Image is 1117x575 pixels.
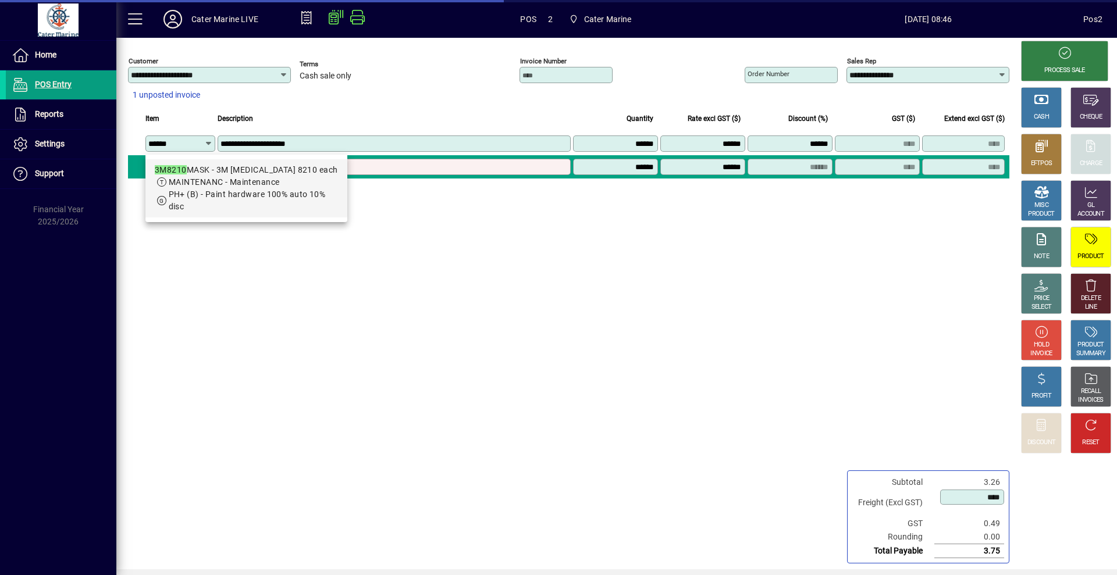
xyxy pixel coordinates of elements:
[1077,252,1104,261] div: PRODUCT
[520,10,536,28] span: POS
[300,72,351,81] span: Cash sale only
[1031,303,1052,312] div: SELECT
[1031,159,1052,168] div: EFTPOS
[128,85,205,106] button: 1 unposted invoice
[1034,113,1049,122] div: CASH
[6,41,116,70] a: Home
[218,112,253,125] span: Description
[145,112,159,125] span: Item
[155,164,338,176] div: MASK - 3M [MEDICAL_DATA] 8210 each
[520,57,567,65] mat-label: Invoice number
[584,10,632,28] span: Cater Marine
[944,112,1005,125] span: Extend excl GST ($)
[548,10,553,28] span: 2
[1085,303,1097,312] div: LINE
[35,139,65,148] span: Settings
[852,544,934,558] td: Total Payable
[1087,201,1095,210] div: GL
[1076,349,1105,358] div: SUMMARY
[154,9,191,30] button: Profile
[564,9,636,30] span: Cater Marine
[169,177,280,187] span: MAINTENANC - Maintenance
[169,190,326,211] span: PH+ (B) - Paint hardware 100% auto 10% disc
[35,109,63,119] span: Reports
[1034,201,1048,210] div: MISC
[852,517,934,530] td: GST
[1077,210,1104,219] div: ACCOUNT
[1083,10,1102,28] div: Pos2
[35,169,64,178] span: Support
[1044,66,1085,75] div: PROCESS SALE
[934,530,1004,544] td: 0.00
[1028,210,1054,219] div: PRODUCT
[1034,294,1050,303] div: PRICE
[1078,396,1103,405] div: INVOICES
[1077,341,1104,349] div: PRODUCT
[1080,113,1102,122] div: CHEQUE
[1081,294,1101,303] div: DELETE
[627,112,653,125] span: Quantity
[852,530,934,544] td: Rounding
[852,476,934,489] td: Subtotal
[155,165,187,174] em: 3M8210
[774,10,1084,28] span: [DATE] 08:46
[6,100,116,129] a: Reports
[1030,349,1052,358] div: INVOICE
[145,159,347,217] mat-option: 3M8210MASK - 3M Dust Mask 8210 each
[934,544,1004,558] td: 3.75
[1080,159,1102,168] div: CHARGE
[847,57,876,65] mat-label: Sales rep
[688,112,741,125] span: Rate excl GST ($)
[934,517,1004,530] td: 0.49
[133,89,200,101] span: 1 unposted invoice
[129,57,158,65] mat-label: Customer
[6,130,116,159] a: Settings
[1027,438,1055,447] div: DISCOUNT
[1081,387,1101,396] div: RECALL
[934,476,1004,489] td: 3.26
[1034,341,1049,349] div: HOLD
[191,10,258,28] div: Cater Marine LIVE
[1082,438,1100,447] div: RESET
[892,112,915,125] span: GST ($)
[788,112,828,125] span: Discount (%)
[748,70,789,78] mat-label: Order number
[300,60,369,68] span: Terms
[35,50,56,59] span: Home
[1031,392,1051,401] div: PROFIT
[1034,252,1049,261] div: NOTE
[6,159,116,188] a: Support
[35,80,72,89] span: POS Entry
[852,489,934,517] td: Freight (Excl GST)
